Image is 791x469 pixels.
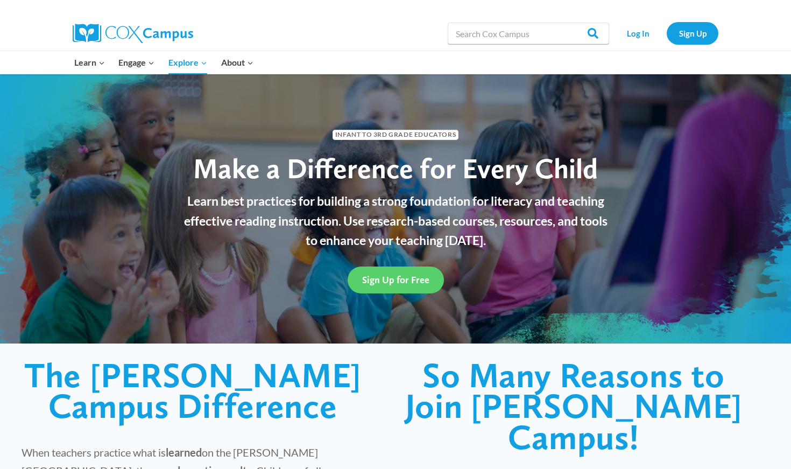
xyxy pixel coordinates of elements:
p: Learn best practices for building a strong foundation for literacy and teaching effective reading... [178,191,613,250]
span: Make a Difference for Every Child [193,151,598,185]
nav: Primary Navigation [67,51,260,74]
span: Sign Up for Free [362,274,429,285]
span: So Many Reasons to Join [PERSON_NAME] Campus! [405,354,743,458]
nav: Secondary Navigation [615,22,718,44]
img: Cox Campus [73,24,193,43]
span: Explore [168,55,207,69]
strong: learned [166,446,202,459]
span: Engage [118,55,154,69]
span: Learn [74,55,105,69]
a: Log In [615,22,661,44]
span: Infant to 3rd Grade Educators [333,130,458,140]
input: Search Cox Campus [448,23,609,44]
a: Sign Up [667,22,718,44]
a: Sign Up for Free [348,267,444,293]
span: The [PERSON_NAME] Campus Difference [24,354,361,427]
span: About [221,55,253,69]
